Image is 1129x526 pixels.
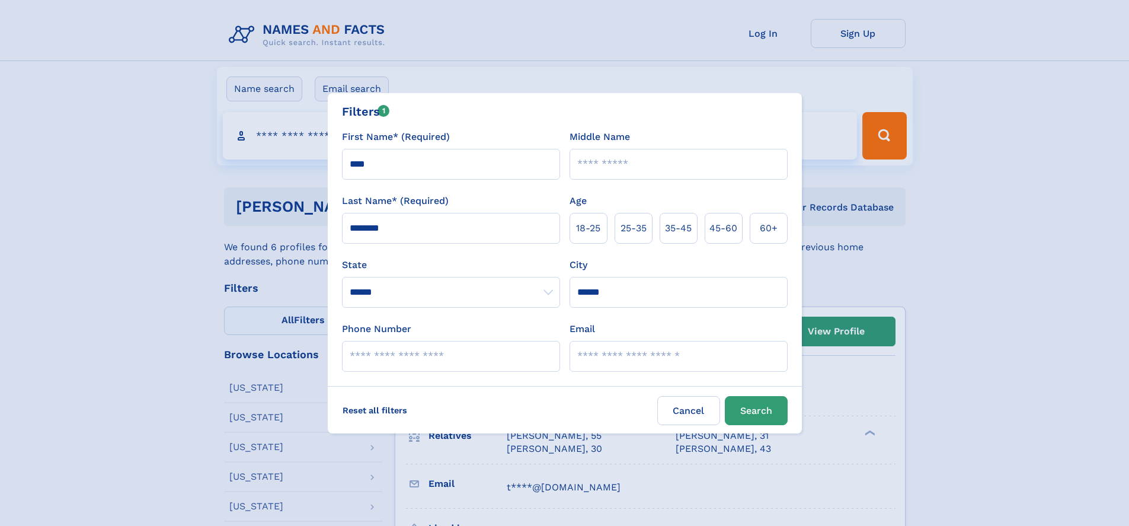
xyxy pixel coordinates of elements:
[342,103,390,120] div: Filters
[342,258,560,272] label: State
[709,221,737,235] span: 45‑60
[342,130,450,144] label: First Name* (Required)
[665,221,692,235] span: 35‑45
[621,221,647,235] span: 25‑35
[576,221,600,235] span: 18‑25
[657,396,720,425] label: Cancel
[570,322,595,336] label: Email
[760,221,778,235] span: 60+
[570,130,630,144] label: Middle Name
[342,322,411,336] label: Phone Number
[335,396,415,425] label: Reset all filters
[725,396,788,425] button: Search
[342,194,449,208] label: Last Name* (Required)
[570,258,587,272] label: City
[570,194,587,208] label: Age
